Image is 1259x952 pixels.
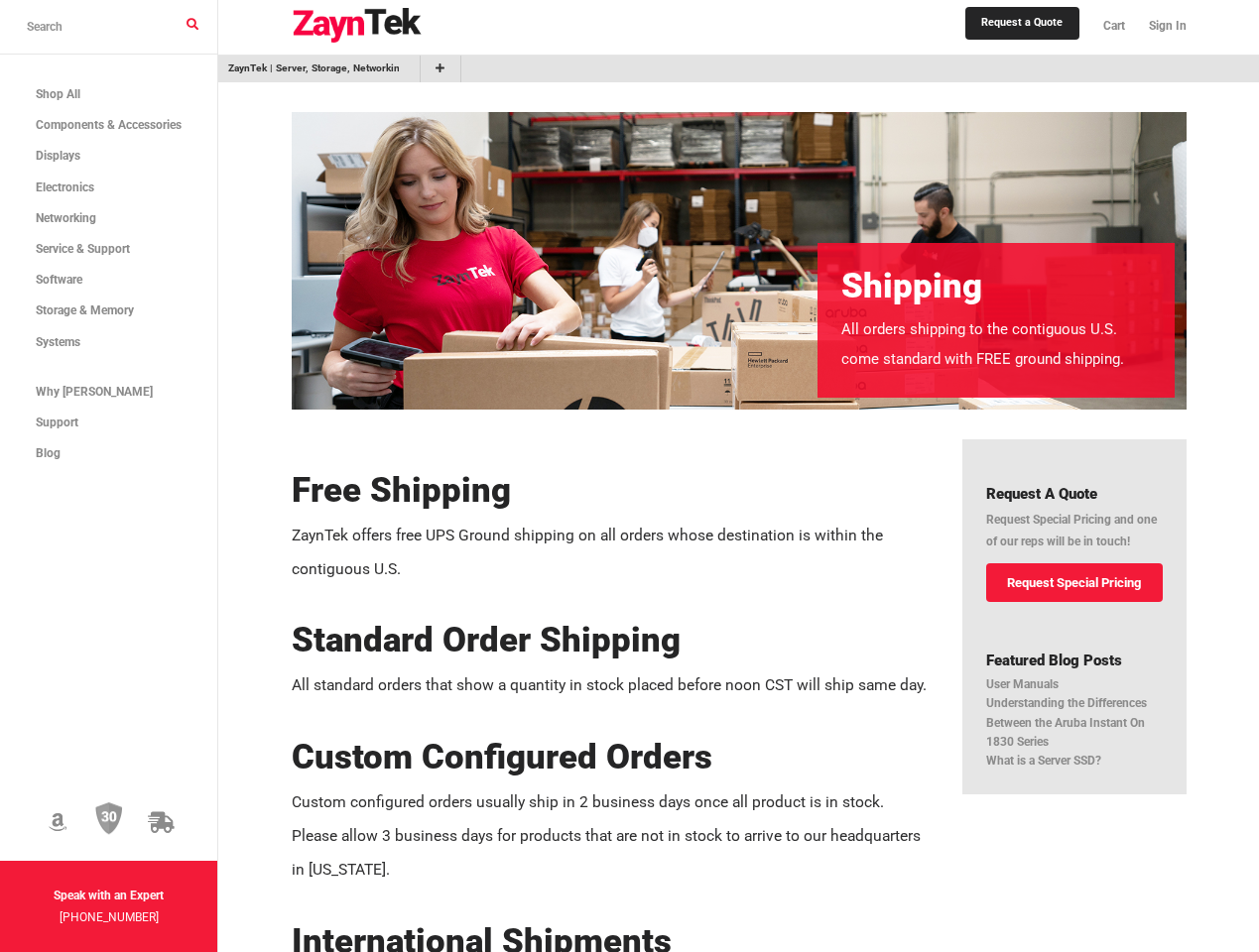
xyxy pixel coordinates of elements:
[54,889,164,902] strong: Speak with an Expert
[292,8,423,44] img: logo
[36,211,96,225] span: Networking
[986,677,1059,691] a: User Manuals
[60,910,159,924] a: [PHONE_NUMBER]
[36,416,78,429] span: Support
[36,149,80,163] span: Displays
[292,738,928,776] h2: Custom Configured Orders
[986,696,1147,748] a: Understanding the Differences Between the Aruba Instant On 1830 Series
[292,668,928,702] p: All standard orders that show a quantity in stock placed before noon CST will ship same day.
[841,267,1151,305] h2: Shipping
[36,118,182,132] span: Components & Accessories
[292,785,928,888] p: Custom configured orders usually ship in 2 business days once all product is in stock. Please all...
[36,385,153,399] span: Why [PERSON_NAME]
[986,650,1163,672] h4: Featured Blog Posts
[36,446,61,460] span: Blog
[95,802,123,836] img: 30 Day Return Policy
[1103,19,1125,33] span: Cart
[36,335,80,349] span: Systems
[292,112,1187,411] img: images%2Fcms-images%2FShipping.jpg.png
[292,621,928,659] h2: Standard Order Shipping
[399,60,410,76] a: Remove Bookmark
[986,483,1163,506] h4: Request a Quote
[1091,5,1137,48] a: Cart
[292,471,928,510] h2: Free Shipping
[1137,5,1187,48] a: Sign In
[986,563,1163,602] a: Request Special Pricing
[228,60,398,76] a: go to /
[36,273,82,287] span: Software
[841,314,1151,374] p: All orders shipping to the contiguous U.S. come standard with FREE ground shipping.
[36,242,130,256] span: Service & Support
[965,7,1078,39] a: Request a Quote
[292,519,928,587] p: ZaynTek offers free UPS Ground shipping on all orders whose destination is within the contiguous ...
[36,180,94,194] span: Electronics
[986,754,1101,768] a: What is a Server SSD?
[36,87,80,101] span: Shop All
[36,303,134,317] span: Storage & Memory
